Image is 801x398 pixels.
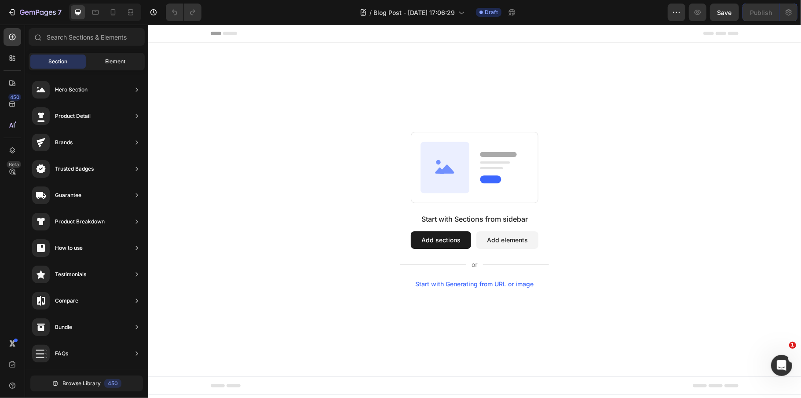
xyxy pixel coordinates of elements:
[104,379,121,388] div: 450
[49,58,68,66] span: Section
[166,4,201,21] div: Undo/Redo
[55,112,91,120] div: Product Detail
[328,207,390,224] button: Add elements
[267,256,386,263] div: Start with Generating from URL or image
[717,9,732,16] span: Save
[148,25,801,398] iframe: Design area
[750,8,772,17] div: Publish
[55,164,94,173] div: Trusted Badges
[7,161,21,168] div: Beta
[55,296,78,305] div: Compare
[55,138,73,147] div: Brands
[55,323,72,332] div: Bundle
[742,4,779,21] button: Publish
[55,217,105,226] div: Product Breakdown
[771,355,792,376] iframe: Intercom live chat
[263,207,323,224] button: Add sections
[55,270,86,279] div: Testimonials
[789,342,796,349] span: 1
[4,4,66,21] button: 7
[373,8,455,17] span: Blog Post - [DATE] 17:06:29
[62,380,101,387] span: Browse Library
[55,85,88,94] div: Hero Section
[30,376,143,391] button: Browse Library450
[710,4,739,21] button: Save
[273,189,380,200] div: Start with Sections from sidebar
[55,349,68,358] div: FAQs
[29,28,145,46] input: Search Sections & Elements
[105,58,125,66] span: Element
[8,94,21,101] div: 450
[58,7,62,18] p: 7
[55,191,81,200] div: Guarantee
[369,8,372,17] span: /
[485,8,498,16] span: Draft
[55,244,83,252] div: How to use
